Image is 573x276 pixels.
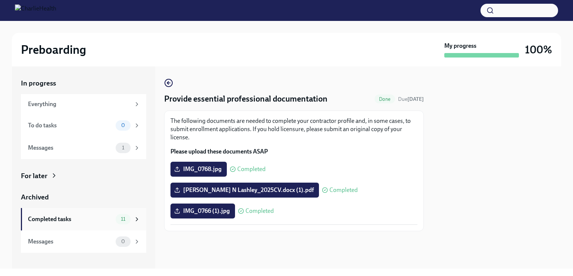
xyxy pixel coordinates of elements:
span: 1 [118,145,129,151]
div: Everything [28,100,131,108]
a: For later [21,171,146,181]
label: IMG_0768.jpg [170,162,227,177]
a: Archived [21,192,146,202]
span: Due [398,96,424,102]
a: Messages1 [21,137,146,159]
img: CharlieHealth [15,4,56,16]
label: [PERSON_NAME] N Lashley_2025CV.docx (1).pdf [170,183,319,198]
div: Messages [28,238,113,246]
span: 11 [116,216,130,222]
strong: [DATE] [407,96,424,102]
div: For later [21,171,47,181]
span: [PERSON_NAME] N Lashley_2025CV.docx (1).pdf [176,186,314,194]
a: Completed tasks11 [21,208,146,230]
p: The following documents are needed to complete your contractor profile and, in some cases, to sub... [170,117,417,142]
span: Completed [329,187,358,193]
h2: Preboarding [21,42,86,57]
a: To do tasks0 [21,114,146,137]
span: IMG_0768.jpg [176,165,222,173]
h4: Provide essential professional documentation [164,93,328,105]
div: Completed tasks [28,215,113,223]
a: Everything [21,94,146,114]
div: Messages [28,144,113,152]
strong: My progress [444,42,476,50]
div: To do tasks [28,121,113,130]
strong: Please upload these documents ASAP [170,148,268,155]
span: 0 [117,239,129,244]
span: Completed [237,166,266,172]
h3: 100% [525,43,552,56]
span: Completed [245,208,274,214]
span: IMG_0766 (1).jpg [176,207,230,215]
a: Messages0 [21,230,146,253]
label: IMG_0766 (1).jpg [170,204,235,218]
span: 0 [117,123,129,128]
span: Done [375,96,395,102]
span: July 29th, 2025 09:00 [398,96,424,103]
a: In progress [21,78,146,88]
